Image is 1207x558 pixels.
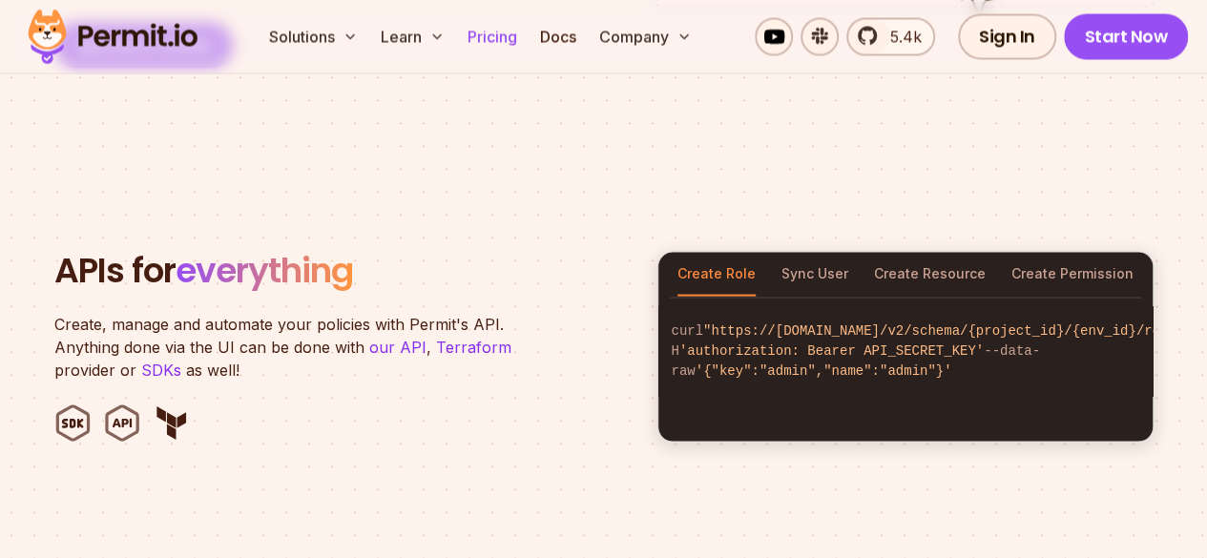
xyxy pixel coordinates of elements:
[958,13,1056,59] a: Sign In
[532,17,584,55] a: Docs
[436,337,511,356] a: Terraform
[696,362,952,378] span: '{"key":"admin","name":"admin"}'
[1011,252,1134,296] button: Create Permission
[846,17,935,55] a: 5.4k
[679,342,984,358] span: 'authorization: Bearer API_SECRET_KEY'
[781,252,848,296] button: Sync User
[658,305,1153,396] code: curl -H --data-raw
[874,252,986,296] button: Create Resource
[176,245,353,294] span: everything
[879,25,922,48] span: 5.4k
[369,337,427,356] a: our API
[141,360,181,379] a: SDKs
[592,17,699,55] button: Company
[54,251,635,289] h2: APIs for
[1064,13,1189,59] a: Start Now
[677,252,756,296] button: Create Role
[54,312,531,381] p: Create, manage and automate your policies with Permit's API. Anything done via the UI can be done...
[19,4,206,69] img: Permit logo
[703,322,1192,338] span: "https://[DOMAIN_NAME]/v2/schema/{project_id}/{env_id}/roles"
[373,17,452,55] button: Learn
[460,17,525,55] a: Pricing
[261,17,365,55] button: Solutions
